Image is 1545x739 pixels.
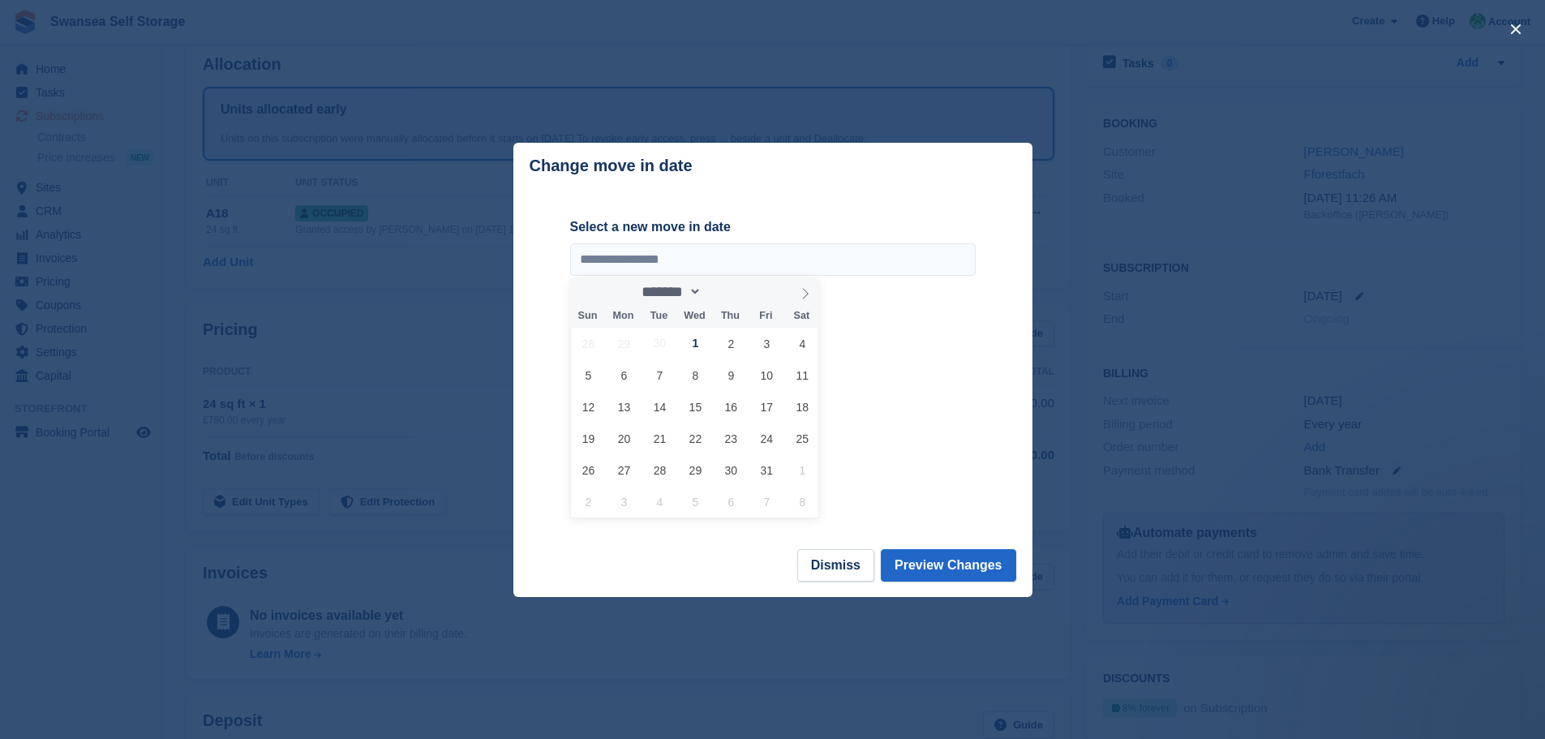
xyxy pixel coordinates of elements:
span: October 23, 2025 [715,423,747,454]
span: October 4, 2025 [787,328,818,359]
span: Wed [676,311,712,321]
span: October 24, 2025 [751,423,783,454]
span: October 17, 2025 [751,391,783,423]
span: October 20, 2025 [608,423,640,454]
span: October 27, 2025 [608,454,640,486]
span: October 1, 2025 [680,328,711,359]
span: September 30, 2025 [644,328,676,359]
span: October 18, 2025 [787,391,818,423]
span: October 5, 2025 [573,359,604,391]
span: September 28, 2025 [573,328,604,359]
span: October 2, 2025 [715,328,747,359]
span: Mon [605,311,641,321]
input: Year [702,283,753,300]
span: October 10, 2025 [751,359,783,391]
span: October 12, 2025 [573,391,604,423]
span: Sun [570,311,606,321]
span: November 5, 2025 [680,486,711,518]
span: October 22, 2025 [680,423,711,454]
span: October 7, 2025 [644,359,676,391]
label: Select a new move in date [570,217,976,237]
span: October 31, 2025 [751,454,783,486]
span: November 2, 2025 [573,486,604,518]
span: November 7, 2025 [751,486,783,518]
button: Preview Changes [881,549,1016,582]
span: October 25, 2025 [787,423,818,454]
span: November 8, 2025 [787,486,818,518]
span: October 29, 2025 [680,454,711,486]
span: October 28, 2025 [644,454,676,486]
select: Month [637,283,702,300]
span: October 26, 2025 [573,454,604,486]
span: Tue [641,311,676,321]
span: October 30, 2025 [715,454,747,486]
span: October 9, 2025 [715,359,747,391]
span: November 3, 2025 [608,486,640,518]
span: November 4, 2025 [644,486,676,518]
span: November 1, 2025 [787,454,818,486]
span: Sat [783,311,819,321]
span: October 11, 2025 [787,359,818,391]
span: October 21, 2025 [644,423,676,454]
button: Dismiss [797,549,874,582]
button: close [1503,16,1529,42]
span: October 13, 2025 [608,391,640,423]
span: Fri [748,311,783,321]
p: Change move in date [530,157,693,175]
span: October 6, 2025 [608,359,640,391]
span: October 3, 2025 [751,328,783,359]
span: September 29, 2025 [608,328,640,359]
span: November 6, 2025 [715,486,747,518]
span: October 15, 2025 [680,391,711,423]
span: October 14, 2025 [644,391,676,423]
span: October 16, 2025 [715,391,747,423]
span: October 8, 2025 [680,359,711,391]
span: Thu [712,311,748,321]
span: October 19, 2025 [573,423,604,454]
